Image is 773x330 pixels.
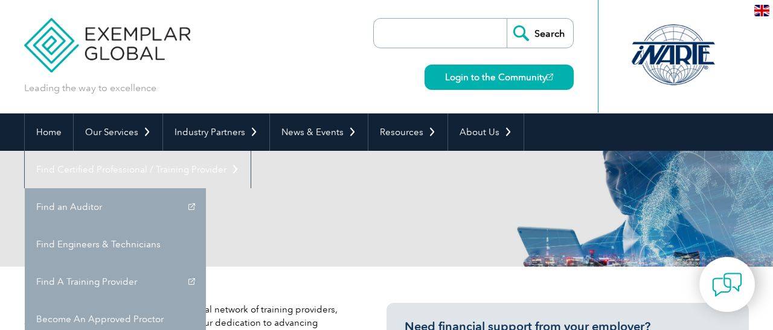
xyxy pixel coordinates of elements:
[25,188,206,226] a: Find an Auditor
[24,199,531,218] h2: Client Register
[425,65,574,90] a: Login to the Community
[712,270,742,300] img: contact-chat.png
[74,113,162,151] a: Our Services
[754,5,769,16] img: en
[25,226,206,263] a: Find Engineers & Technicians
[270,113,368,151] a: News & Events
[163,113,269,151] a: Industry Partners
[547,74,553,80] img: open_square.png
[368,113,447,151] a: Resources
[24,81,156,95] p: Leading the way to excellence
[25,263,206,300] a: Find A Training Provider
[25,151,251,188] a: Find Certified Professional / Training Provider
[25,113,73,151] a: Home
[507,19,573,48] input: Search
[448,113,524,151] a: About Us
